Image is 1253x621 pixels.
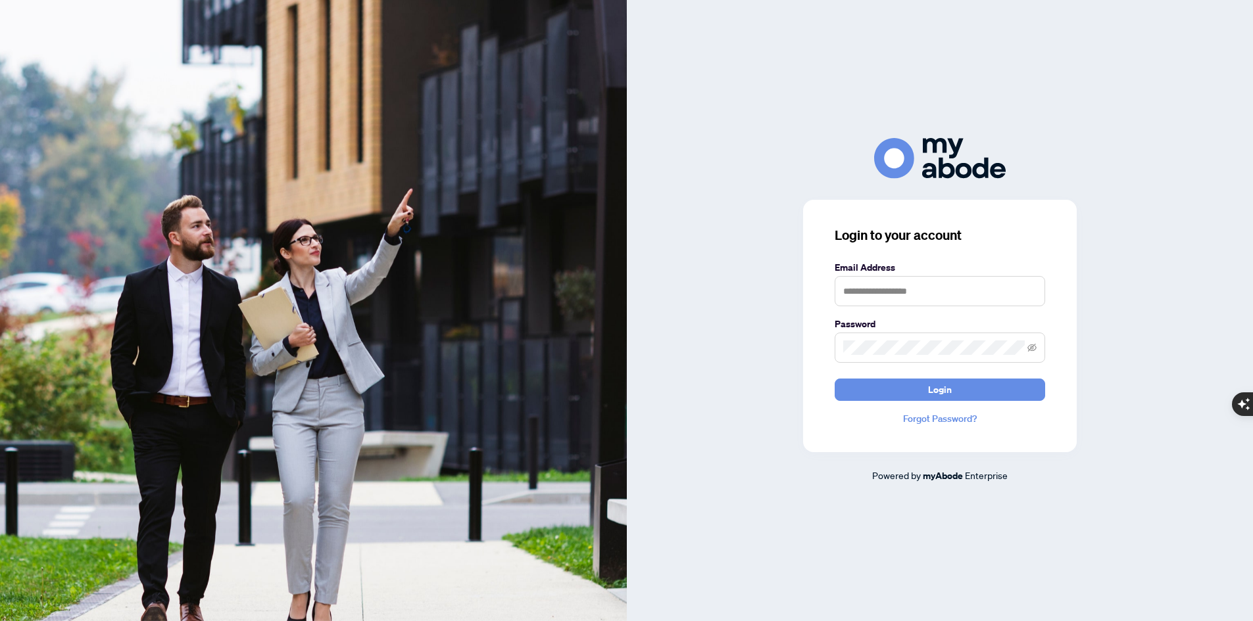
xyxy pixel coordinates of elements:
[928,379,952,400] span: Login
[835,411,1045,426] a: Forgot Password?
[965,469,1008,481] span: Enterprise
[874,138,1006,178] img: ma-logo
[835,317,1045,331] label: Password
[923,469,963,483] a: myAbode
[1027,343,1037,352] span: eye-invisible
[872,469,921,481] span: Powered by
[835,226,1045,244] h3: Login to your account
[835,379,1045,401] button: Login
[835,260,1045,275] label: Email Address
